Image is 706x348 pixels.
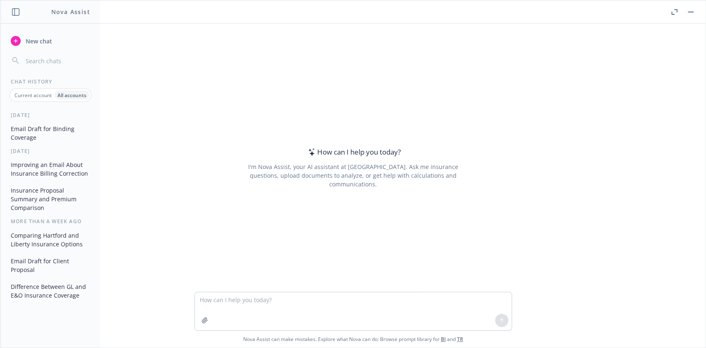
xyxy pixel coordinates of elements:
div: Chat History [1,78,100,85]
button: Insurance Proposal Summary and Premium Comparison [7,184,93,215]
button: Difference Between GL and E&O Insurance Coverage [7,280,93,302]
button: New chat [7,33,93,48]
span: New chat [24,37,52,45]
div: [DATE] [1,148,100,155]
p: All accounts [57,92,86,99]
p: Current account [14,92,52,99]
input: Search chats [24,55,90,67]
div: More than a week ago [1,218,100,225]
span: Nova Assist can make mistakes. Explore what Nova can do: Browse prompt library for and [4,331,702,348]
button: Comparing Hartford and Liberty Insurance Options [7,229,93,251]
button: Email Draft for Client Proposal [7,254,93,276]
div: [DATE] [1,112,100,119]
div: How can I help you today? [306,147,401,157]
a: TR [457,336,463,343]
button: Improving an Email About Insurance Billing Correction [7,158,93,180]
div: I'm Nova Assist, your AI assistant at [GEOGRAPHIC_DATA]. Ask me insurance questions, upload docum... [237,162,469,188]
a: BI [441,336,446,343]
h1: Nova Assist [51,7,90,16]
button: Email Draft for Binding Coverage [7,122,93,144]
